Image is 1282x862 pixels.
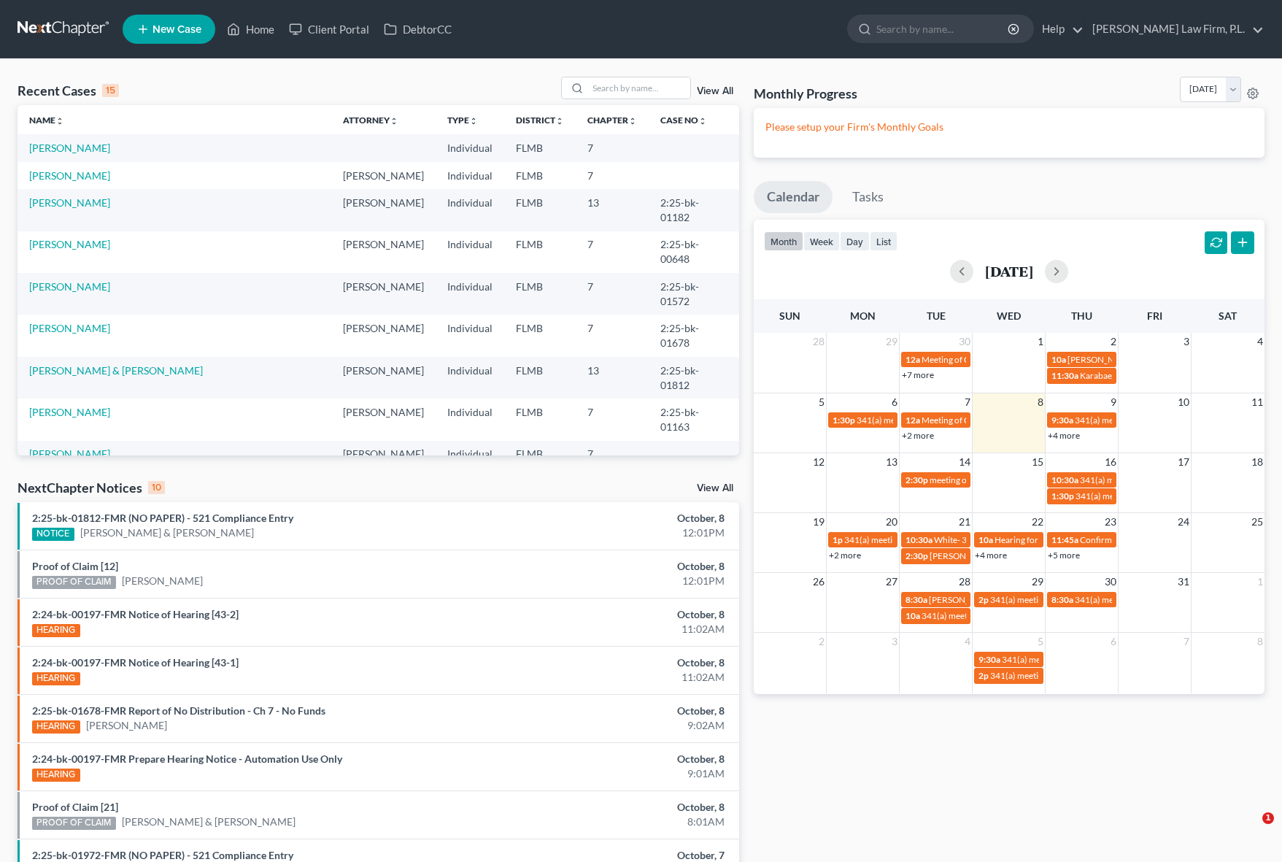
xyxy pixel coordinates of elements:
div: 9:02AM [503,718,725,733]
input: Search by name... [588,77,690,99]
td: 7 [576,231,649,273]
td: 7 [576,315,649,356]
a: 2:25-bk-01678-FMR Report of No Distribution - Ch 7 - No Funds [32,704,325,717]
i: unfold_more [390,117,398,126]
div: 8:01AM [503,815,725,829]
span: 30 [1103,573,1118,590]
td: 2:25-bk-00648 [649,231,739,273]
span: 2:30p [905,474,928,485]
span: 10a [1051,354,1066,365]
button: month [764,231,803,251]
span: 12a [905,415,920,426]
a: Help [1035,16,1084,42]
td: [PERSON_NAME] [331,162,436,189]
i: unfold_more [698,117,707,126]
span: 10a [978,534,993,545]
div: Recent Cases [18,82,119,99]
a: Proof of Claim [21] [32,801,118,813]
span: 1:30p [833,415,855,426]
span: 10:30a [1051,474,1078,485]
span: 24 [1176,513,1191,531]
span: 1 [1262,812,1274,824]
div: 15 [102,84,119,97]
span: 4 [963,633,972,650]
span: Mon [850,309,876,322]
span: 341(a) meeting for [PERSON_NAME] [1075,415,1216,426]
span: 3 [890,633,899,650]
h2: [DATE] [985,263,1033,279]
div: HEARING [32,672,80,685]
div: October, 8 [503,800,725,815]
a: View All [697,86,733,96]
a: +5 more [1048,550,1080,561]
div: 11:02AM [503,622,725,636]
a: Districtunfold_more [516,115,564,126]
span: 22 [1030,513,1045,531]
span: Confirmation Hearing for [PERSON_NAME] [1080,534,1247,545]
a: Tasks [839,181,897,213]
span: White- 341 Meeting [934,534,1010,545]
div: NextChapter Notices [18,479,165,496]
div: 9:01AM [503,766,725,781]
span: 1p [833,534,843,545]
span: 7 [963,393,972,411]
div: 11:02AM [503,670,725,685]
span: 341(a) meeting for [857,415,927,426]
a: +2 more [829,550,861,561]
td: 2:25-bk-01572 [649,273,739,315]
span: 5 [817,393,826,411]
div: October, 8 [503,752,725,766]
span: 10 [1176,393,1191,411]
span: 14 [957,453,972,471]
span: 10a [905,610,920,621]
td: Individual [436,399,504,440]
td: 7 [576,134,649,161]
span: Tue [927,309,946,322]
div: 12:01PM [503,574,725,588]
a: 2:25-bk-01972-FMR (NO PAPER) - 521 Compliance Entry [32,849,293,861]
td: 7 [576,441,649,468]
td: 7 [576,273,649,315]
span: 341(a) meeting for [PERSON_NAME] [990,594,1131,605]
span: meeting of creditors for [PERSON_NAME] [930,474,1089,485]
td: FLMB [504,134,576,161]
div: PROOF OF CLAIM [32,576,116,589]
td: Individual [436,441,504,468]
span: 11:45a [1051,534,1078,545]
td: 2:25-bk-01163 [649,399,739,440]
span: 7 [1182,633,1191,650]
div: October, 8 [503,704,725,718]
a: [PERSON_NAME] [29,142,110,154]
span: 12 [811,453,826,471]
span: 27 [884,573,899,590]
button: list [870,231,897,251]
div: HEARING [32,624,80,637]
a: 2:24-bk-00197-FMR Prepare Hearing Notice - Automation Use Only [32,753,342,765]
td: Individual [436,231,504,273]
a: [PERSON_NAME] [29,280,110,293]
a: [PERSON_NAME] [29,238,110,250]
span: 8 [1256,633,1264,650]
i: unfold_more [55,117,64,126]
td: 13 [576,189,649,231]
a: Client Portal [282,16,377,42]
td: FLMB [504,231,576,273]
td: Individual [436,273,504,315]
a: +4 more [1048,430,1080,441]
span: Meeting of Creditors for [PERSON_NAME] [922,354,1084,365]
a: [PERSON_NAME] [29,196,110,209]
a: Nameunfold_more [29,115,64,126]
a: Chapterunfold_more [587,115,637,126]
span: 341(a) meeting for [PERSON_NAME] & [PERSON_NAME] [1002,654,1220,665]
span: 10:30a [905,534,932,545]
span: 9 [1109,393,1118,411]
div: HEARING [32,720,80,734]
span: 341(a) meeting for [844,534,915,545]
td: Individual [436,315,504,356]
td: [PERSON_NAME] [331,399,436,440]
td: Individual [436,162,504,189]
i: unfold_more [628,117,637,126]
td: FLMB [504,162,576,189]
td: Individual [436,134,504,161]
a: [PERSON_NAME] Law Firm, P.L. [1085,16,1264,42]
